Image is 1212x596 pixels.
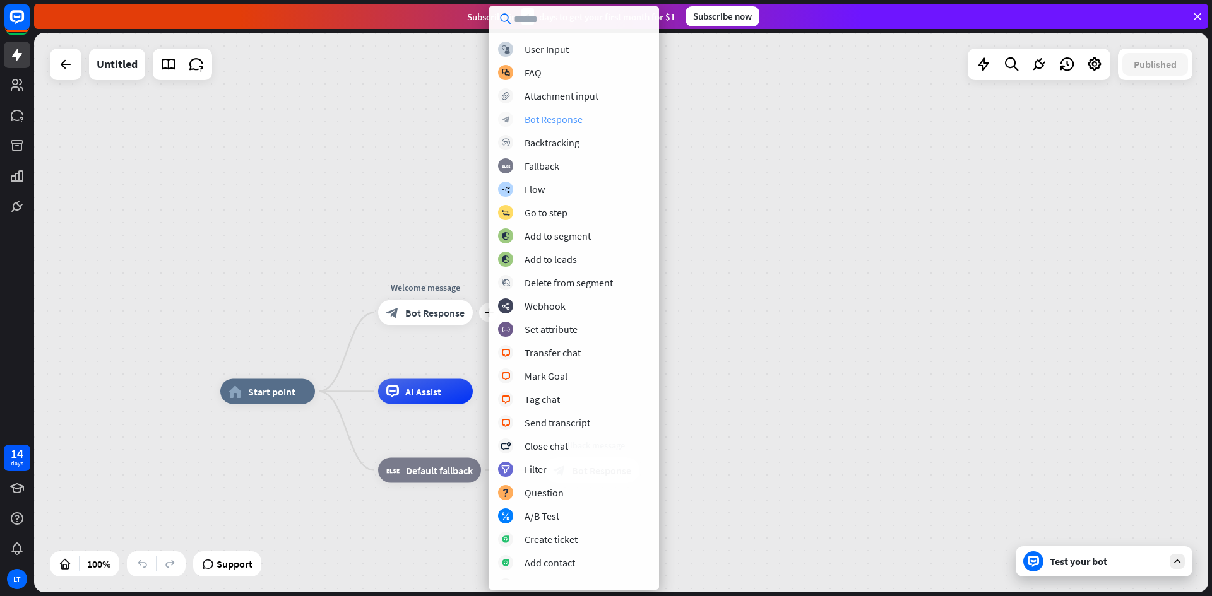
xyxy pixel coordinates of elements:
div: Backtracking [525,136,579,149]
div: Attachment input [525,90,598,102]
div: Set attribute [525,323,578,336]
i: block_add_to_segment [501,255,510,264]
div: Untitled [97,49,138,80]
div: Go to step [525,206,567,219]
div: Add to segment [525,230,591,242]
div: Create ticket [525,533,578,546]
div: FAQ [525,66,542,79]
i: block_attachment [502,92,510,100]
button: Open LiveChat chat widget [10,5,48,43]
i: block_close_chat [501,442,511,450]
div: User Input [525,43,569,56]
button: Published [1122,53,1188,76]
div: Bot Response [525,113,583,126]
div: Product availability [525,580,606,592]
div: Close chat [525,440,568,452]
div: 14 [11,448,23,459]
div: A/B Test [525,510,559,522]
div: Test your bot [1050,555,1163,568]
i: block_fallback [502,162,510,170]
div: Add contact [525,556,575,569]
i: block_question [502,489,509,497]
i: block_livechat [501,349,511,357]
div: Welcome message [369,281,482,294]
i: block_delete_from_segment [502,279,510,287]
div: Tag chat [525,393,560,406]
i: plus [484,308,494,317]
i: webhooks [502,302,510,310]
div: Send transcript [525,416,590,429]
span: Bot Response [405,307,465,319]
span: AI Assist [405,385,441,398]
i: block_faq [502,69,510,77]
div: Delete from segment [525,276,613,289]
div: Flow [525,183,545,196]
i: builder_tree [501,185,510,194]
div: Mark Goal [525,370,567,382]
span: Start point [248,385,295,398]
div: Subscribe in days to get your first month for $1 [467,8,675,25]
a: 14 days [4,445,30,471]
div: Fallback [525,160,559,172]
i: block_bot_response [386,307,399,319]
i: block_livechat [501,372,511,380]
div: Webhook [525,300,566,312]
div: 100% [83,554,114,574]
div: Question [525,486,564,499]
div: Filter [525,463,547,476]
i: home_2 [229,385,242,398]
span: Support [217,554,252,574]
i: filter [501,465,510,474]
div: Transfer chat [525,346,581,359]
i: block_livechat [501,395,511,404]
div: Add to leads [525,253,577,266]
i: block_livechat [501,419,511,427]
i: block_fallback [386,464,400,477]
i: block_backtracking [502,139,510,147]
i: block_bot_response [502,115,510,124]
i: block_goto [501,209,510,217]
div: days [11,459,23,468]
span: Default fallback [406,464,473,477]
div: LT [7,569,27,589]
div: Subscribe now [686,6,759,26]
i: block_user_input [502,45,510,54]
i: block_set_attribute [502,325,510,334]
i: block_ab_testing [502,512,510,520]
i: block_add_to_segment [501,232,510,240]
